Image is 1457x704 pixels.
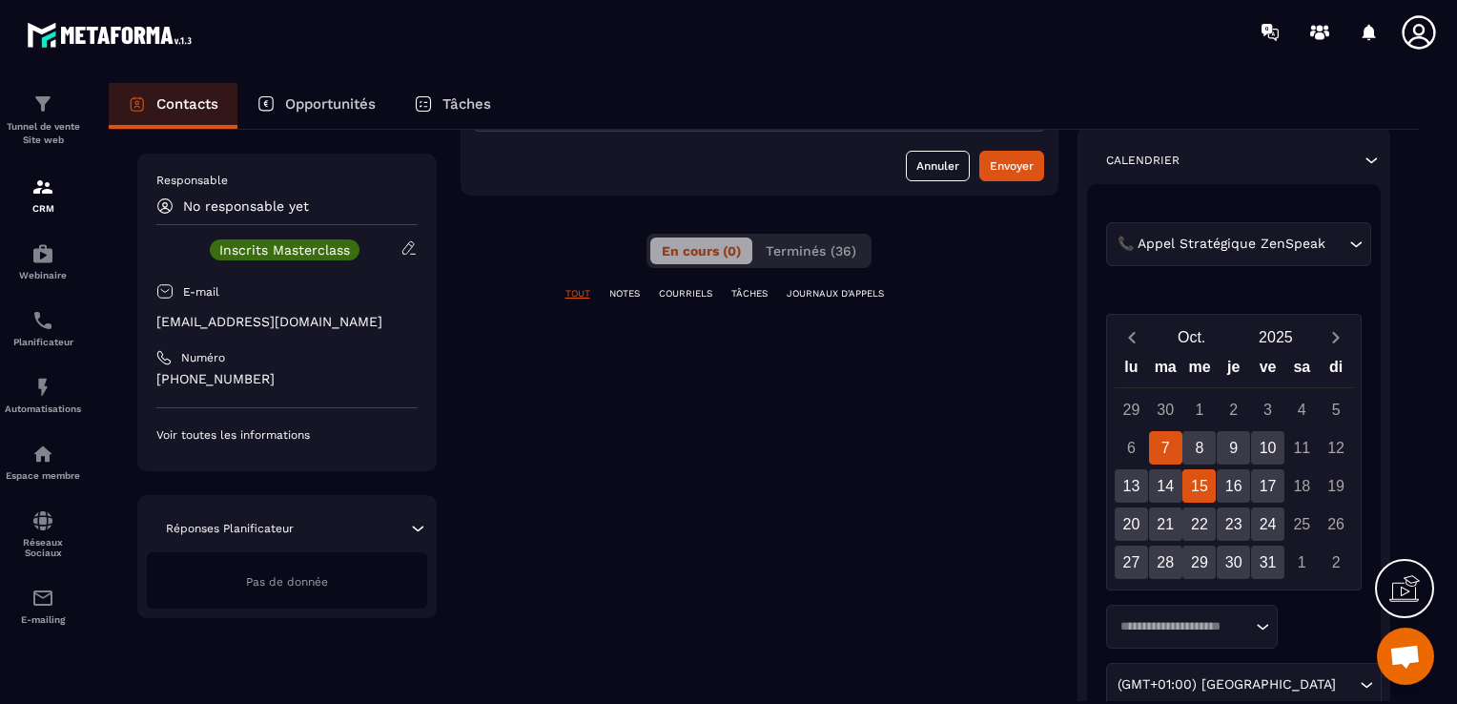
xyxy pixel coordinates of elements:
button: Open months overlay [1150,321,1234,354]
p: JOURNAUX D'APPELS [787,287,884,300]
div: Search for option [1106,605,1278,649]
span: En cours (0) [662,243,741,259]
p: Réponses Planificateur [166,521,294,536]
img: automations [31,443,54,466]
button: Open years overlay [1234,321,1318,354]
div: sa [1284,354,1319,387]
a: Opportunités [237,83,395,129]
div: 29 [1182,546,1216,579]
img: social-network [31,509,54,532]
p: TÂCHES [731,287,768,300]
p: Numéro [181,350,225,365]
div: 16 [1217,469,1250,503]
button: Next month [1318,324,1353,350]
p: Opportunités [285,95,376,113]
div: 30 [1149,393,1182,426]
button: Envoyer [979,151,1044,181]
p: Responsable [156,173,418,188]
div: 9 [1217,431,1250,465]
a: social-networksocial-networkRéseaux Sociaux [5,495,81,572]
div: Ouvrir le chat [1377,628,1434,685]
p: Contacts [156,95,218,113]
div: 18 [1285,469,1319,503]
div: 22 [1182,507,1216,541]
img: formation [31,176,54,198]
input: Search for option [1330,234,1344,255]
div: 15 [1182,469,1216,503]
div: 27 [1115,546,1148,579]
div: 7 [1149,431,1182,465]
div: 13 [1115,469,1148,503]
div: di [1319,354,1353,387]
img: automations [31,242,54,265]
button: Terminés (36) [754,238,868,264]
a: formationformationTunnel de vente Site web [5,78,81,161]
p: Réseaux Sociaux [5,537,81,558]
div: Calendar wrapper [1115,354,1354,579]
div: 23 [1217,507,1250,541]
div: 21 [1149,507,1182,541]
div: 26 [1320,507,1353,541]
p: [EMAIL_ADDRESS][DOMAIN_NAME] [156,313,418,331]
div: 11 [1285,431,1319,465]
p: Tâches [442,95,491,113]
div: 8 [1182,431,1216,465]
div: me [1182,354,1217,387]
div: 25 [1285,507,1319,541]
p: COURRIELS [659,287,712,300]
a: Tâches [395,83,510,129]
button: En cours (0) [650,238,752,264]
img: logo [27,17,198,52]
div: 17 [1251,469,1284,503]
button: Annuler [906,151,970,181]
div: lu [1115,354,1149,387]
span: 📞 Appel Stratégique ZenSpeak [1114,234,1330,255]
a: automationsautomationsAutomatisations [5,362,81,428]
a: emailemailE-mailing [5,572,81,639]
div: 2 [1217,393,1250,426]
div: 28 [1149,546,1182,579]
span: Pas de donnée [246,575,328,589]
img: scheduler [31,309,54,332]
div: je [1217,354,1251,387]
button: Previous month [1115,324,1150,350]
p: Planificateur [5,337,81,347]
div: 2 [1320,546,1353,579]
div: 20 [1115,507,1148,541]
span: Terminés (36) [766,243,856,259]
input: Search for option [1341,674,1355,695]
div: Calendar days [1115,393,1354,579]
input: Search for option [1114,617,1251,636]
div: 10 [1251,431,1284,465]
p: NOTES [609,287,640,300]
div: 12 [1320,431,1353,465]
p: TOUT [565,287,590,300]
p: Espace membre [5,470,81,481]
p: E-mail [183,284,219,300]
p: CRM [5,203,81,214]
a: formationformationCRM [5,161,81,228]
p: No responsable yet [183,198,309,214]
a: automationsautomationsEspace membre [5,428,81,495]
img: email [31,587,54,610]
img: automations [31,376,54,399]
span: (GMT+01:00) [GEOGRAPHIC_DATA] [1114,674,1341,695]
div: 30 [1217,546,1250,579]
div: Search for option [1106,222,1371,266]
a: automationsautomationsWebinaire [5,228,81,295]
p: [PHONE_NUMBER] [156,370,418,388]
div: 4 [1285,393,1319,426]
div: Envoyer [990,156,1034,176]
div: 29 [1115,393,1148,426]
div: 1 [1182,393,1216,426]
div: ma [1148,354,1182,387]
p: Voir toutes les informations [156,427,418,443]
div: 14 [1149,469,1182,503]
p: Inscrits Masterclass [219,243,350,257]
div: 19 [1320,469,1353,503]
div: ve [1251,354,1285,387]
p: Webinaire [5,270,81,280]
div: 3 [1251,393,1284,426]
p: E-mailing [5,614,81,625]
div: 24 [1251,507,1284,541]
